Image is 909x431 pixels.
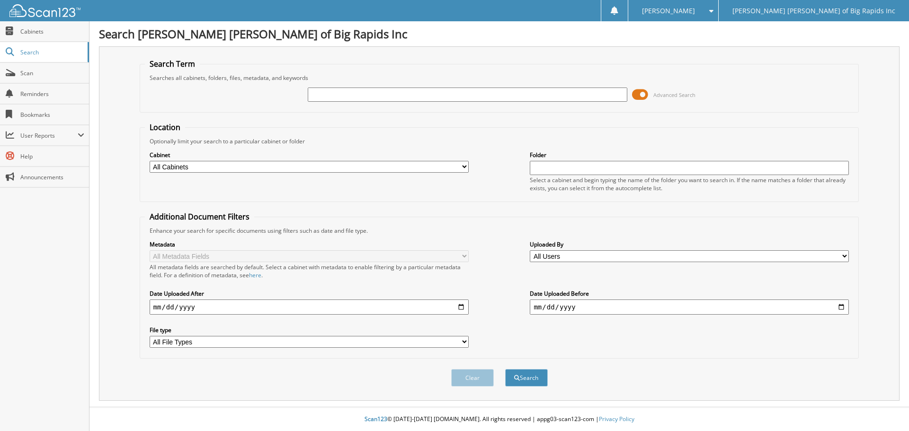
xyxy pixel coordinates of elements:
label: Metadata [150,240,469,248]
span: Reminders [20,90,84,98]
button: Clear [451,369,494,387]
h1: Search [PERSON_NAME] [PERSON_NAME] of Big Rapids Inc [99,26,900,42]
label: Date Uploaded Before [530,290,849,298]
span: Scan [20,69,84,77]
a: Privacy Policy [599,415,634,423]
button: Search [505,369,548,387]
legend: Location [145,122,185,132]
div: All metadata fields are searched by default. Select a cabinet with metadata to enable filtering b... [150,263,469,279]
div: Optionally limit your search to a particular cabinet or folder [145,137,854,145]
legend: Additional Document Filters [145,211,254,222]
label: Cabinet [150,151,469,159]
a: here [249,271,261,279]
span: User Reports [20,132,78,140]
span: Help [20,152,84,160]
legend: Search Term [145,59,200,69]
span: [PERSON_NAME] [PERSON_NAME] of Big Rapids Inc [732,8,895,14]
input: start [150,299,469,315]
label: File type [150,326,469,334]
div: Select a cabinet and begin typing the name of the folder you want to search in. If the name match... [530,176,849,192]
label: Uploaded By [530,240,849,248]
span: Announcements [20,173,84,181]
span: Search [20,48,83,56]
span: Cabinets [20,27,84,35]
div: Enhance your search for specific documents using filters such as date and file type. [145,227,854,235]
div: © [DATE]-[DATE] [DOMAIN_NAME]. All rights reserved | appg03-scan123-com | [89,408,909,431]
label: Folder [530,151,849,159]
span: Scan123 [365,415,387,423]
div: Searches all cabinets, folders, files, metadata, and keywords [145,74,854,82]
span: [PERSON_NAME] [642,8,695,14]
label: Date Uploaded After [150,290,469,298]
input: end [530,299,849,315]
img: scan123-logo-white.svg [9,4,80,17]
span: Bookmarks [20,111,84,119]
span: Advanced Search [653,91,695,98]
